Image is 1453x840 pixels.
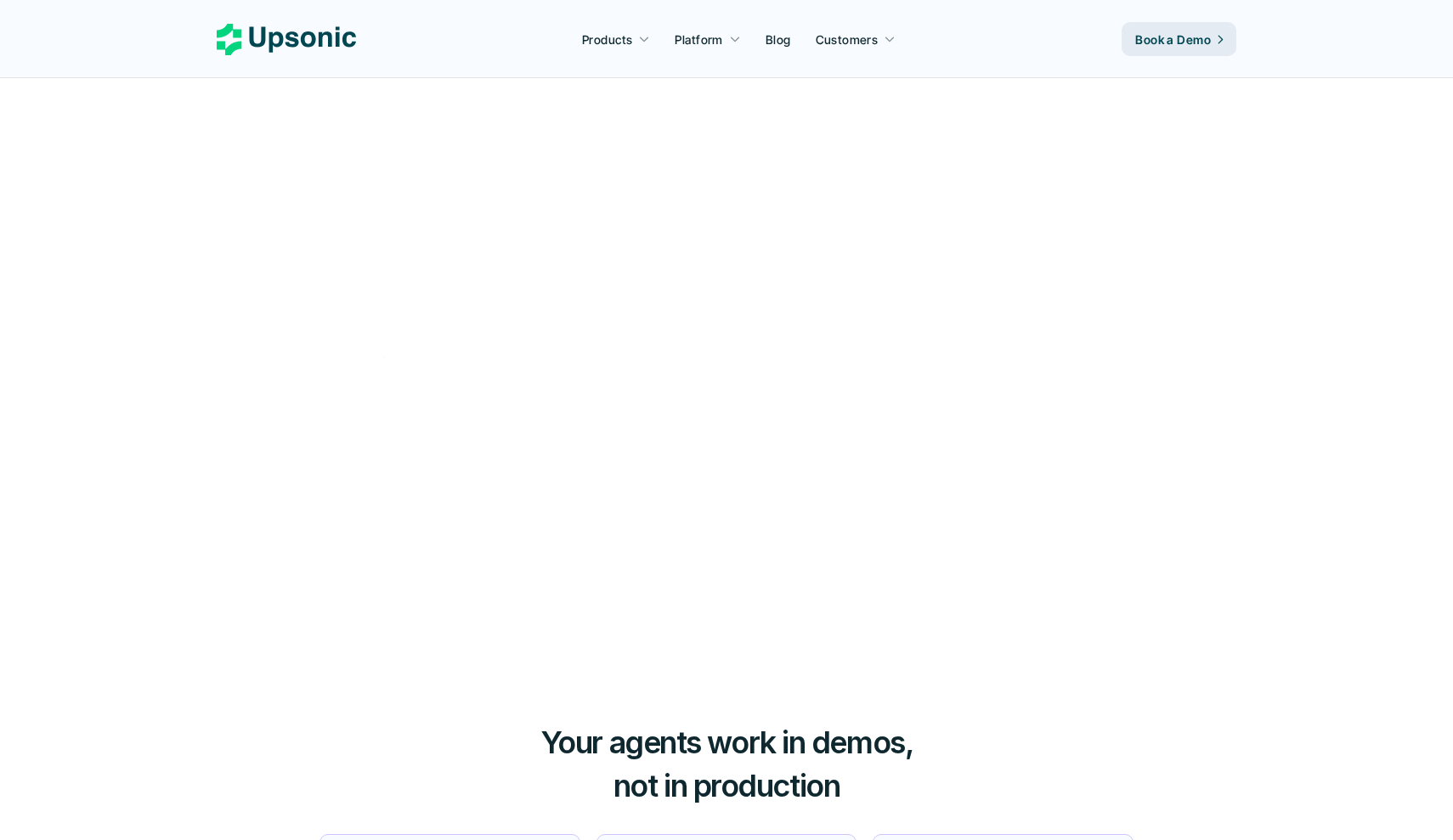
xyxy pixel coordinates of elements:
p: From onboarding to compliance to settlement to autonomous control. Work with %82 more efficiency ... [451,310,1003,361]
a: Blog [755,24,801,54]
h2: Agentic AI Platform for FinTech Operations [430,142,1023,259]
a: Book a Demo [1122,22,1236,56]
p: Book a Demo [675,421,765,451]
p: Products [582,31,632,48]
a: Products [572,24,660,54]
p: Book a Demo [1135,31,1211,48]
a: Book a Demo [654,411,798,462]
p: Customers [816,31,879,48]
span: Your agents work in demos, [540,724,913,761]
span: not in production [613,767,840,804]
p: Blog [766,31,791,48]
p: Platform [675,31,722,48]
